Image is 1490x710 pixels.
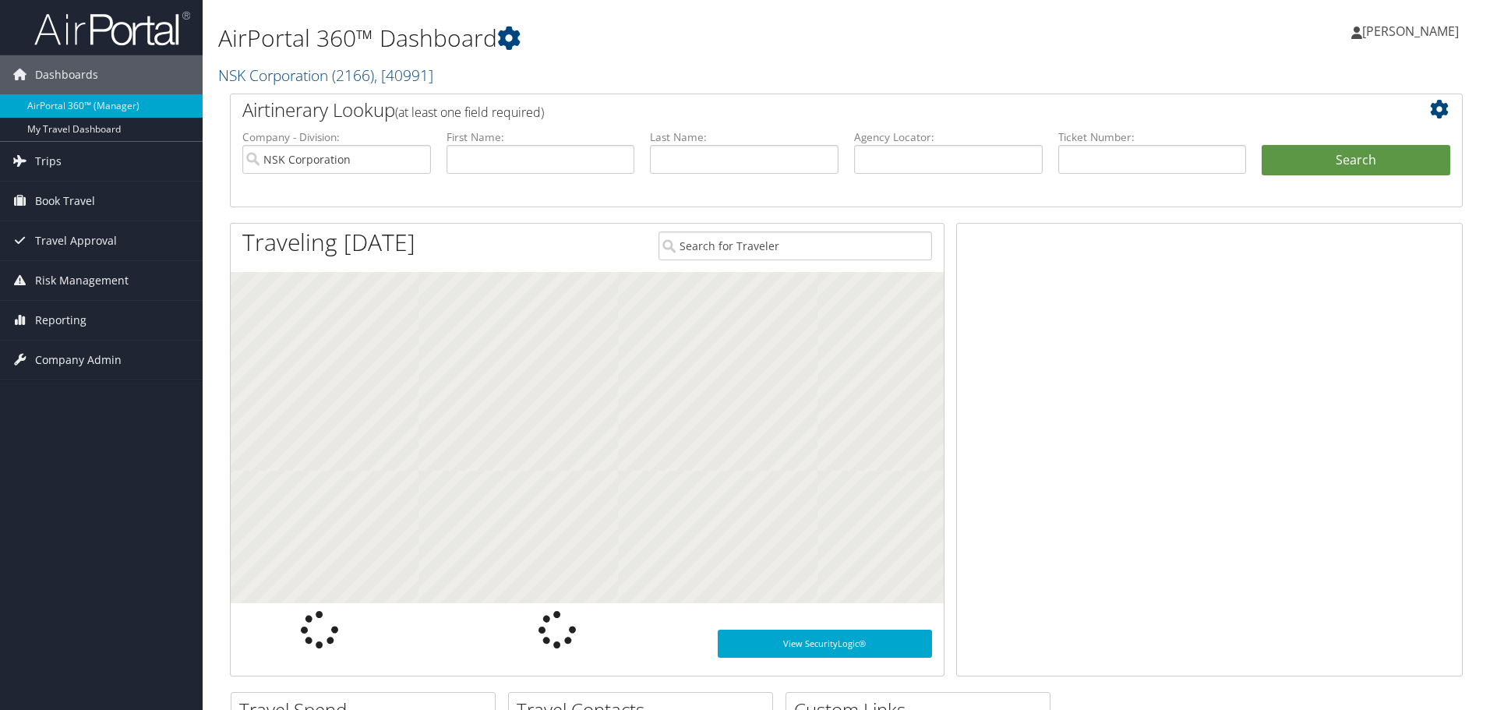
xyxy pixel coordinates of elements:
label: Last Name: [650,129,839,145]
span: [PERSON_NAME] [1362,23,1459,40]
span: Trips [35,142,62,181]
input: Search for Traveler [658,231,932,260]
span: (at least one field required) [395,104,544,121]
a: View SecurityLogic® [718,630,932,658]
label: Ticket Number: [1058,129,1247,145]
img: airportal-logo.png [34,10,190,47]
h1: AirPortal 360™ Dashboard [218,22,1056,55]
label: Company - Division: [242,129,431,145]
span: Dashboards [35,55,98,94]
a: NSK Corporation [218,65,433,86]
span: Travel Approval [35,221,117,260]
span: Risk Management [35,261,129,300]
span: Reporting [35,301,87,340]
span: Company Admin [35,341,122,380]
h1: Traveling [DATE] [242,226,415,259]
label: Agency Locator: [854,129,1043,145]
span: ( 2166 ) [332,65,374,86]
span: , [ 40991 ] [374,65,433,86]
label: First Name: [447,129,635,145]
h2: Airtinerary Lookup [242,97,1347,123]
a: [PERSON_NAME] [1351,8,1474,55]
button: Search [1262,145,1450,176]
span: Book Travel [35,182,95,221]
